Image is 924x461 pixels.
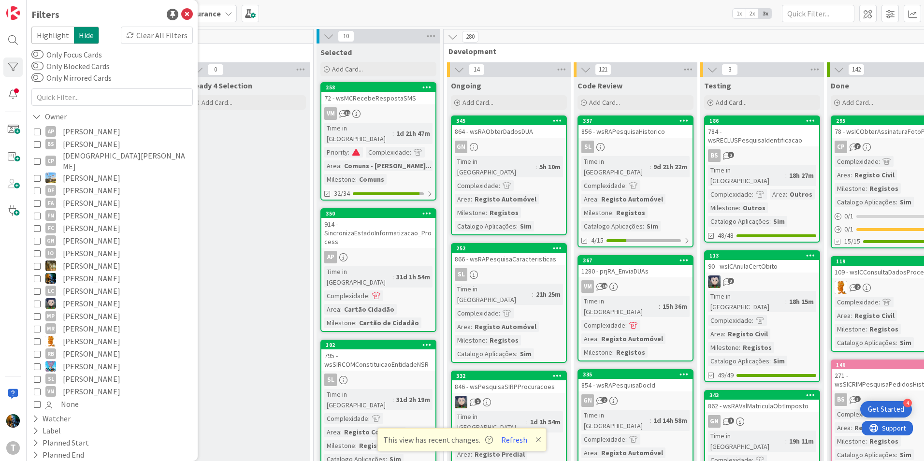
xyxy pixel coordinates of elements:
[34,197,190,209] button: FA [PERSON_NAME]
[866,324,867,334] span: :
[578,116,693,125] div: 337
[625,180,627,191] span: :
[578,394,693,407] div: GN
[704,81,731,90] span: Testing
[20,1,44,13] span: Support
[591,235,604,245] span: 4/15
[45,361,56,372] img: SF
[321,341,435,371] div: 102795 - wsSIRCOMConstituicaoEntidadeNSR
[578,370,693,391] div: 335854 - wsRAPesquisaDocId
[34,234,190,247] button: GN [PERSON_NAME]
[785,296,787,307] span: :
[45,311,56,321] div: MP
[705,260,819,273] div: 90 - wsICAnulaCertObito
[835,156,879,167] div: Complexidade
[835,197,896,207] div: Catalogo Aplicações
[45,336,56,346] img: RL
[879,297,880,307] span: :
[455,396,467,408] img: LS
[589,98,620,107] span: Add Card...
[897,197,914,207] div: Sim
[63,285,120,297] span: [PERSON_NAME]
[338,30,354,42] span: 10
[770,189,786,200] div: Area
[581,280,594,293] div: VM
[498,433,531,446] button: Refresh
[34,138,190,150] button: BS [PERSON_NAME]
[332,65,363,73] span: Add Card...
[455,141,467,153] div: GN
[34,222,190,234] button: FC [PERSON_NAME]
[581,320,625,331] div: Complexidade
[6,414,20,428] img: JC
[31,50,43,59] button: Only Focus Cards
[324,147,348,158] div: Priority
[578,256,693,265] div: 367
[340,160,342,171] span: :
[581,180,625,191] div: Complexidade
[202,98,232,107] span: Add Card...
[321,83,435,104] div: 25872 - wsMCRecebeRespostaSMS
[844,236,860,246] span: 15/15
[63,125,120,138] span: [PERSON_NAME]
[462,31,478,43] span: 280
[31,73,43,83] button: Only Mirrored Cards
[787,296,816,307] div: 18h 15m
[705,116,819,125] div: 186
[63,222,120,234] span: [PERSON_NAME]
[708,189,752,200] div: Complexidade
[34,385,190,398] button: VM [PERSON_NAME]
[471,194,472,204] span: :
[455,221,516,231] div: Catalogo Aplicações
[456,245,566,252] div: 252
[896,197,897,207] span: :
[34,172,190,184] button: DG [PERSON_NAME]
[34,150,190,172] button: CP [DEMOGRAPHIC_DATA][PERSON_NAME]
[705,251,819,273] div: 11390 - wsICAnulaCertObito
[357,317,421,328] div: Cartão de Cidadão
[705,116,819,146] div: 186784 - wsRECLUSPesquisaIdentificacao
[366,147,410,158] div: Complexidade
[708,275,721,288] img: LS
[705,391,819,400] div: 343
[728,152,734,158] span: 2
[471,321,472,332] span: :
[368,290,370,301] span: :
[452,116,566,125] div: 345
[455,194,471,204] div: Area
[31,7,59,22] div: Filters
[456,117,566,124] div: 345
[854,284,861,290] span: 2
[842,98,873,107] span: Add Card...
[340,304,342,315] span: :
[851,310,852,321] span: :
[34,398,190,410] button: None
[34,209,190,222] button: FM [PERSON_NAME]
[452,244,566,265] div: 252866 - wsRAPesquisaCaracteristicas
[34,310,190,322] button: MP [PERSON_NAME]
[324,304,340,315] div: Area
[63,234,120,247] span: [PERSON_NAME]
[879,156,880,167] span: :
[455,284,532,305] div: Time in [GEOGRAPHIC_DATA]
[324,317,355,328] div: Milestone
[452,125,566,138] div: 864 - wsRAObterDadosDUA
[63,310,120,322] span: [PERSON_NAME]
[716,98,747,107] span: Add Card...
[578,280,693,293] div: VM
[705,275,819,288] div: LS
[722,64,738,75] span: 3
[63,184,120,197] span: [PERSON_NAME]
[705,391,819,412] div: 343862 - wsRAValMatriculaObtImposto
[6,6,20,20] img: Visit kanbanzone.com
[31,27,74,44] span: Highlight
[392,272,394,282] span: :
[45,235,56,246] div: GN
[45,374,56,384] div: SL
[355,174,357,185] span: :
[326,210,435,217] div: 350
[410,147,411,158] span: :
[63,385,120,398] span: [PERSON_NAME]
[45,260,56,271] img: JC
[860,401,912,418] div: Open Get Started checklist, remaining modules: 4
